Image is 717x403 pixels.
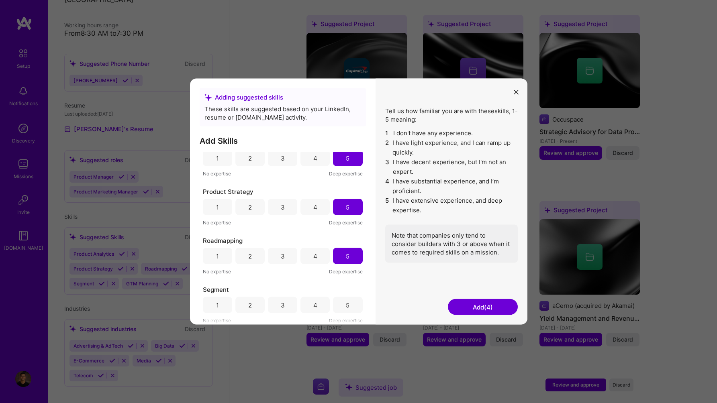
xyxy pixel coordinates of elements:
div: 2 [248,252,252,260]
div: 2 [248,301,252,309]
span: 4 [385,177,390,196]
div: 4 [313,154,317,162]
div: 3 [281,154,285,162]
li: I don't have any experience. [385,128,518,138]
div: These skills are suggested based on your LinkedIn, resume or [DOMAIN_NAME] activity. [204,105,361,122]
li: I have substantial experience, and I’m proficient. [385,177,518,196]
span: 3 [385,157,390,177]
div: 1 [216,154,219,162]
div: modal [190,79,527,325]
div: 1 [216,203,219,211]
span: Deep expertise [329,169,363,178]
span: No expertise [203,169,231,178]
span: No expertise [203,218,231,227]
i: icon Close [514,90,519,94]
div: Tell us how familiar you are with these skills , 1-5 meaning: [385,107,518,263]
div: Adding suggested skills [204,93,361,102]
div: 1 [216,252,219,260]
div: Note that companies only tend to consider builders with 3 or above when it comes to required skil... [385,225,518,263]
span: Segment [203,285,229,294]
div: 5 [346,203,349,211]
span: Deep expertise [329,267,363,276]
div: 5 [346,154,349,162]
div: 3 [281,203,285,211]
li: I have decent experience, but I'm not an expert. [385,157,518,177]
span: Deep expertise [329,218,363,227]
li: I have light experience, and I can ramp up quickly. [385,138,518,157]
span: 1 [385,128,390,138]
button: Add(4) [448,299,518,315]
div: 3 [281,252,285,260]
div: 3 [281,301,285,309]
div: 4 [313,252,317,260]
span: Roadmapping [203,236,243,245]
li: I have extensive experience, and deep expertise. [385,196,518,215]
div: 4 [313,301,317,309]
span: Product Strategy [203,187,253,196]
div: 4 [313,203,317,211]
div: 2 [248,203,252,211]
span: 2 [385,138,390,157]
span: 5 [385,196,390,215]
span: No expertise [203,267,231,276]
div: 5 [346,301,349,309]
div: 5 [346,252,349,260]
span: Deep expertise [329,316,363,325]
i: icon SuggestedTeams [204,94,212,101]
div: 1 [216,301,219,309]
span: No expertise [203,316,231,325]
h3: Add Skills [200,136,366,146]
div: 2 [248,154,252,162]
